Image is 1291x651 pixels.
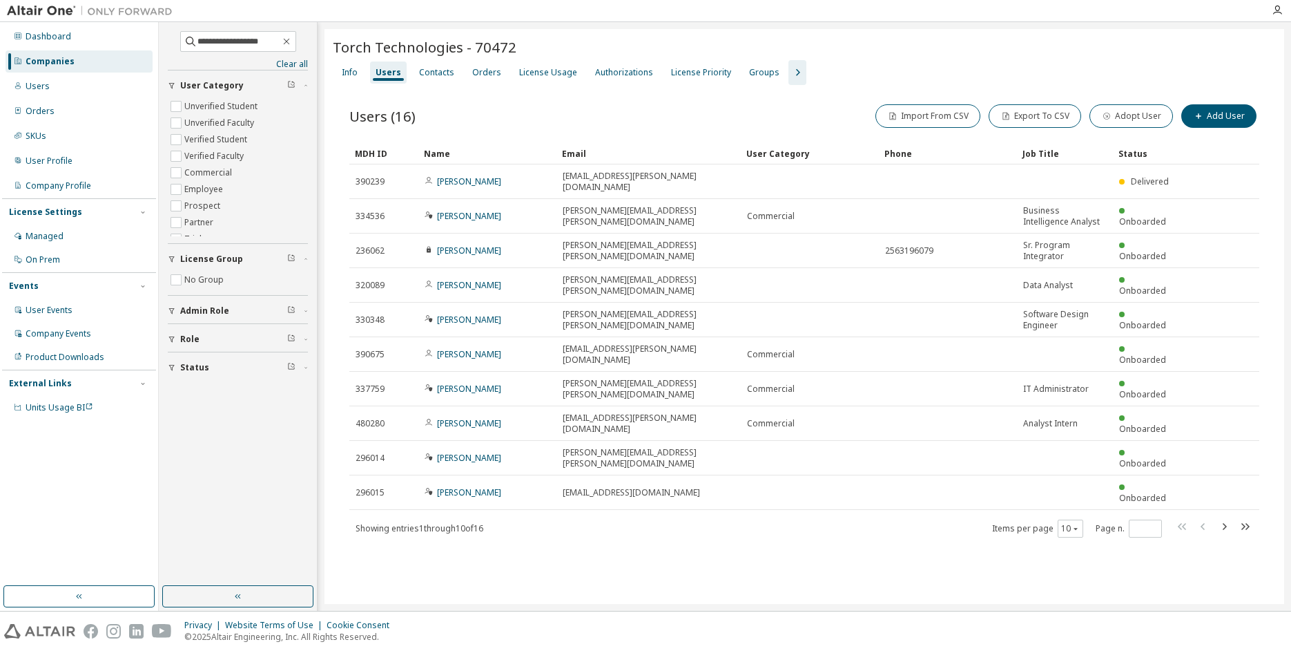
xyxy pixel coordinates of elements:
a: Clear all [168,59,308,70]
div: License Priority [671,67,731,78]
span: [PERSON_NAME][EMAIL_ADDRESS][PERSON_NAME][DOMAIN_NAME] [563,447,735,469]
span: Onboarded [1119,388,1166,400]
span: Commercial [747,384,795,395]
div: Authorizations [595,67,653,78]
a: [PERSON_NAME] [437,383,501,395]
div: Company Profile [26,180,91,191]
span: Sr. Program Integrator [1023,240,1107,262]
span: [PERSON_NAME][EMAIL_ADDRESS][PERSON_NAME][DOMAIN_NAME] [563,309,735,331]
div: Users [376,67,401,78]
div: Users [26,81,50,92]
span: Clear filter [287,80,295,91]
button: Role [168,324,308,355]
span: Business Intelligence Analyst [1023,205,1107,227]
span: Onboarded [1119,250,1166,262]
span: Clear filter [287,362,295,373]
span: 320089 [356,280,385,291]
span: [EMAIL_ADDRESS][DOMAIN_NAME] [563,487,700,498]
span: Status [180,362,209,373]
div: Events [9,281,39,292]
span: Onboarded [1119,285,1166,296]
div: Orders [26,106,55,117]
p: © 2025 Altair Engineering, Inc. All Rights Reserved. [184,631,398,643]
span: License Group [180,254,243,265]
div: Product Downloads [26,352,104,363]
button: License Group [168,244,308,274]
button: Adopt User [1089,104,1173,128]
div: Groups [749,67,779,78]
a: [PERSON_NAME] [437,417,501,429]
span: Delivered [1131,176,1169,187]
div: License Settings [9,207,82,218]
img: youtube.svg [152,624,172,639]
span: 296014 [356,453,385,464]
a: [PERSON_NAME] [437,176,501,187]
label: No Group [184,272,226,288]
span: IT Administrator [1023,384,1089,395]
span: Onboarded [1119,216,1166,227]
span: [EMAIL_ADDRESS][PERSON_NAME][DOMAIN_NAME] [563,413,735,435]
span: 2563196079 [885,245,933,256]
span: [PERSON_NAME][EMAIL_ADDRESS][PERSON_NAME][DOMAIN_NAME] [563,274,735,296]
button: Add User [1181,104,1256,128]
span: Users (16) [349,106,416,126]
span: 390239 [356,176,385,187]
span: Commercial [747,349,795,360]
img: facebook.svg [84,624,98,639]
div: Orders [472,67,501,78]
span: Software Design Engineer [1023,309,1107,331]
img: linkedin.svg [129,624,144,639]
div: Info [342,67,358,78]
span: Analyst Intern [1023,418,1078,429]
div: Cookie Consent [327,620,398,631]
img: instagram.svg [106,624,121,639]
div: Website Terms of Use [225,620,327,631]
span: Clear filter [287,254,295,265]
span: [PERSON_NAME][EMAIL_ADDRESS][PERSON_NAME][DOMAIN_NAME] [563,378,735,400]
a: [PERSON_NAME] [437,314,501,325]
span: 480280 [356,418,385,429]
span: Torch Technologies - 70472 [333,37,516,57]
button: Import From CSV [875,104,980,128]
span: Commercial [747,418,795,429]
span: Showing entries 1 through 10 of 16 [356,522,483,534]
span: Role [180,334,200,345]
div: Companies [26,56,75,67]
span: Items per page [992,520,1083,538]
a: [PERSON_NAME] [437,210,501,222]
a: [PERSON_NAME] [437,452,501,464]
label: Partner [184,214,216,231]
label: Verified Faculty [184,148,246,164]
div: Dashboard [26,31,71,42]
span: Admin Role [180,305,229,317]
span: 236062 [356,245,385,256]
span: 296015 [356,487,385,498]
span: 334536 [356,211,385,222]
label: Employee [184,181,226,198]
a: [PERSON_NAME] [437,245,501,256]
label: Commercial [184,164,235,181]
div: License Usage [519,67,577,78]
label: Prospect [184,198,223,214]
div: Contacts [419,67,454,78]
span: 337759 [356,384,385,395]
a: [PERSON_NAME] [437,279,501,291]
span: Onboarded [1119,319,1166,331]
span: 330348 [356,314,385,325]
div: Company Events [26,328,91,339]
a: [PERSON_NAME] [437,348,501,360]
span: [PERSON_NAME][EMAIL_ADDRESS][PERSON_NAME][DOMAIN_NAME] [563,240,735,262]
span: [EMAIL_ADDRESS][PERSON_NAME][DOMAIN_NAME] [563,171,735,193]
span: Onboarded [1119,492,1166,504]
span: Page n. [1096,520,1162,538]
label: Verified Student [184,131,250,148]
div: User Events [26,305,72,316]
div: External Links [9,378,72,389]
span: [EMAIL_ADDRESS][PERSON_NAME][DOMAIN_NAME] [563,343,735,366]
button: 10 [1061,523,1080,534]
label: Trial [184,231,204,247]
label: Unverified Student [184,98,260,115]
button: Admin Role [168,296,308,326]
span: [PERSON_NAME][EMAIL_ADDRESS][PERSON_NAME][DOMAIN_NAME] [563,205,735,227]
label: Unverified Faculty [184,115,257,131]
